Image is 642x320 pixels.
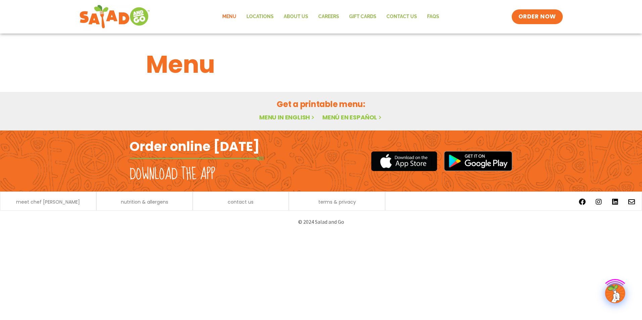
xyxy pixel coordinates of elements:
h2: Download the app [130,165,215,184]
a: About Us [279,9,313,24]
a: nutrition & allergens [121,200,168,204]
h1: Menu [146,46,496,83]
h2: Order online [DATE] [130,138,260,155]
a: ORDER NOW [512,9,563,24]
a: terms & privacy [318,200,356,204]
a: contact us [228,200,254,204]
a: Menu in English [259,113,316,121]
a: Locations [241,9,279,24]
img: google_play [444,151,512,171]
p: © 2024 Salad and Go [133,217,509,226]
a: Careers [313,9,344,24]
a: Menu [217,9,241,24]
span: ORDER NOW [518,13,556,21]
img: appstore [371,150,437,172]
nav: Menu [217,9,444,24]
img: new-SAG-logo-768×292 [79,3,150,30]
a: GIFT CARDS [344,9,381,24]
h2: Get a printable menu: [146,98,496,110]
a: meet chef [PERSON_NAME] [16,200,80,204]
a: Menú en español [322,113,383,121]
img: fork [130,157,264,160]
a: FAQs [422,9,444,24]
a: Contact Us [381,9,422,24]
